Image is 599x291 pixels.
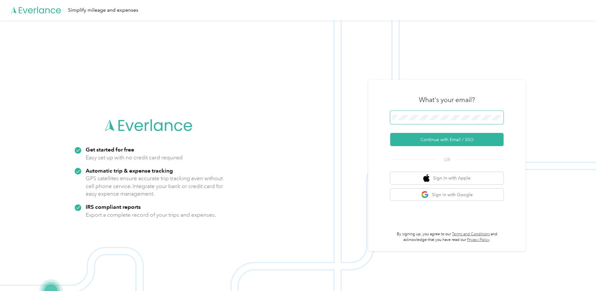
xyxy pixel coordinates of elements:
button: Continue with Email / SSO [390,133,504,146]
strong: Get started for free [86,146,134,153]
p: Easy set up with no credit card required [86,154,183,162]
button: google logoSign in with Google [390,189,504,201]
button: apple logoSign in with Apple [390,172,504,184]
h3: What's your email? [419,95,475,104]
span: OR [436,157,458,163]
strong: Automatic trip & expense tracking [86,167,173,174]
p: GPS satellites ensure accurate trip tracking even without cell phone service. Integrate your bank... [86,174,223,198]
p: Export a complete record of your trips and expenses. [86,211,216,219]
strong: IRS compliant reports [86,203,141,210]
div: Simplify mileage and expenses [68,6,138,14]
a: Terms and Conditions [452,232,490,237]
p: By signing up, you agree to our and acknowledge that you have read our . [390,231,504,243]
a: Privacy Policy [467,237,489,242]
img: google logo [421,191,429,199]
img: apple logo [423,174,430,182]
